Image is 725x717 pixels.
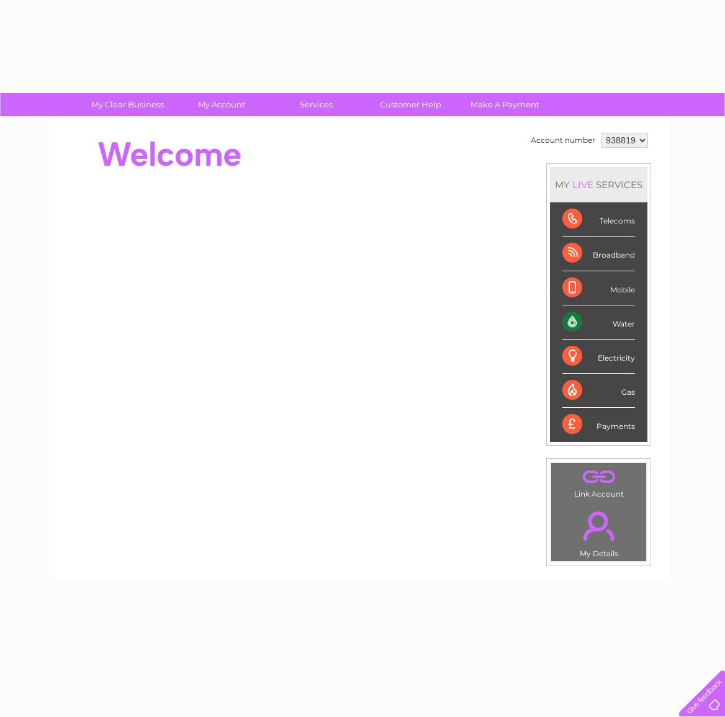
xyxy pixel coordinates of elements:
[551,462,647,502] td: Link Account
[528,130,598,151] td: Account number
[562,340,635,374] div: Electricity
[570,179,596,191] div: LIVE
[554,504,643,548] a: .
[562,374,635,408] div: Gas
[562,408,635,441] div: Payments
[359,93,462,116] a: Customer Help
[171,93,273,116] a: My Account
[454,93,556,116] a: Make A Payment
[550,167,647,202] div: MY SERVICES
[562,237,635,271] div: Broadband
[562,271,635,305] div: Mobile
[554,466,643,488] a: .
[562,305,635,340] div: Water
[551,501,647,562] td: My Details
[265,93,367,116] a: Services
[562,202,635,237] div: Telecoms
[76,93,179,116] a: My Clear Business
